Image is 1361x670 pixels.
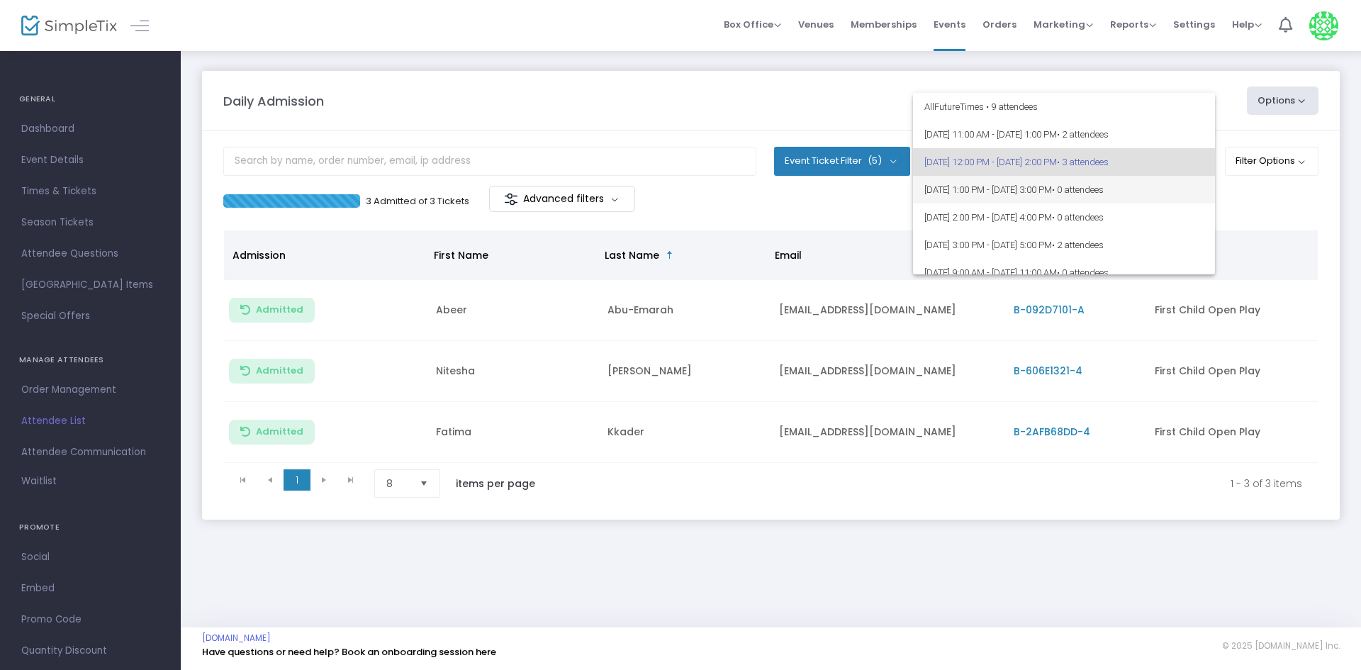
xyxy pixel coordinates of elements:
[924,231,1204,259] span: [DATE] 3:00 PM - [DATE] 5:00 PM
[1052,184,1104,195] span: • 0 attendees
[924,93,1204,121] span: All Future Times • 9 attendees
[1057,267,1109,278] span: • 0 attendees
[1052,240,1104,250] span: • 2 attendees
[924,121,1204,148] span: [DATE] 11:00 AM - [DATE] 1:00 PM
[924,203,1204,231] span: [DATE] 2:00 PM - [DATE] 4:00 PM
[1057,157,1109,167] span: • 3 attendees
[924,259,1204,286] span: [DATE] 9:00 AM - [DATE] 11:00 AM
[924,176,1204,203] span: [DATE] 1:00 PM - [DATE] 3:00 PM
[1052,212,1104,223] span: • 0 attendees
[924,148,1204,176] span: [DATE] 12:00 PM - [DATE] 2:00 PM
[1057,129,1109,140] span: • 2 attendees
